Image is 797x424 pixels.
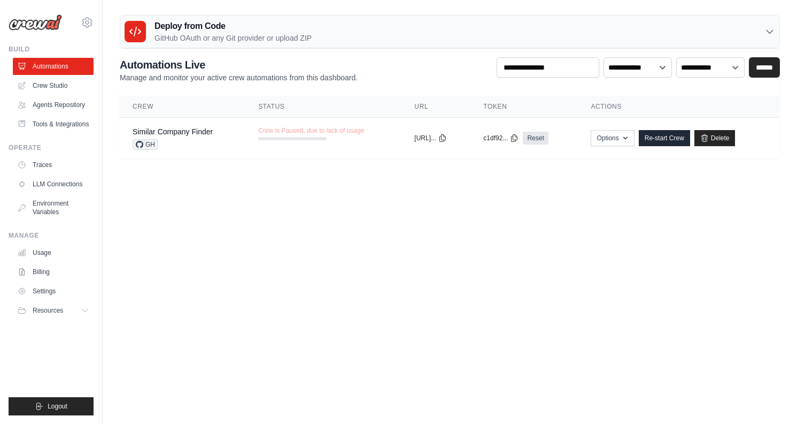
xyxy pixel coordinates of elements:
[591,130,634,146] button: Options
[13,116,94,133] a: Tools & Integrations
[13,302,94,319] button: Resources
[120,96,245,118] th: Crew
[9,397,94,415] button: Logout
[258,126,364,135] span: Crew is Paused, due to lack of usage
[470,96,578,118] th: Token
[13,96,94,113] a: Agents Repository
[33,306,63,315] span: Resources
[13,156,94,173] a: Traces
[245,96,401,118] th: Status
[120,72,358,83] p: Manage and monitor your active crew automations from this dashboard.
[9,14,62,31] img: Logo
[133,139,158,150] span: GH
[48,402,67,411] span: Logout
[133,127,213,136] a: Similar Company Finder
[694,130,736,146] a: Delete
[13,77,94,94] a: Crew Studio
[9,143,94,152] div: Operate
[9,45,94,54] div: Build
[13,58,94,75] a: Automations
[578,96,780,118] th: Actions
[523,132,548,145] a: Reset
[13,244,94,261] a: Usage
[401,96,470,118] th: URL
[13,263,94,281] a: Billing
[120,57,358,72] h2: Automations Live
[154,20,312,33] h3: Deploy from Code
[154,33,312,43] p: GitHub OAuth or any Git provider or upload ZIP
[9,231,94,240] div: Manage
[483,134,519,142] button: c1df92...
[13,176,94,193] a: LLM Connections
[13,195,94,221] a: Environment Variables
[639,130,690,146] a: Re-start Crew
[13,283,94,300] a: Settings
[744,373,797,424] iframe: Chat Widget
